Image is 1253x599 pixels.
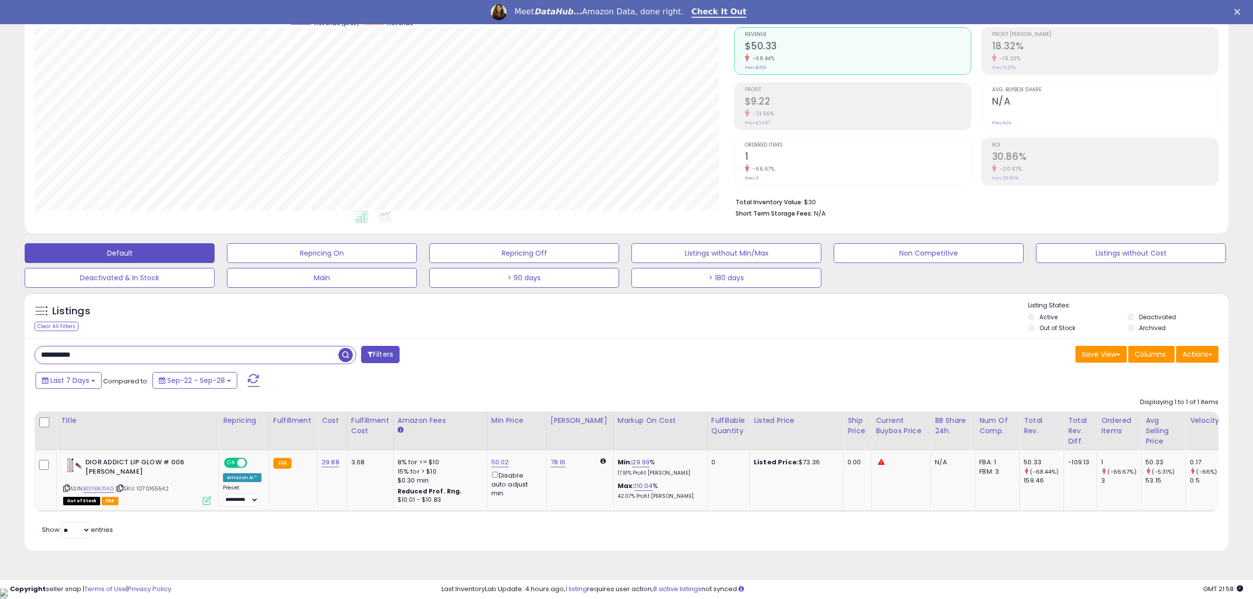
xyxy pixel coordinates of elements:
[50,375,89,385] span: Last 7 Days
[935,415,971,436] div: BB Share 24h.
[351,458,386,467] div: 3.68
[979,458,1012,467] div: FBA: 1
[36,372,102,389] button: Last 7 Days
[749,110,774,117] small: -73.56%
[618,481,635,490] b: Max:
[848,458,864,467] div: 0.00
[398,467,479,476] div: 15% for > $10
[1190,476,1230,485] div: 0.5
[551,457,566,467] a: 78.16
[1145,415,1181,447] div: Avg Selling Price
[1176,346,1218,363] button: Actions
[1024,458,1064,467] div: 50.33
[61,415,215,426] div: Title
[1039,313,1058,321] label: Active
[152,372,237,389] button: Sep-22 - Sep-28
[167,375,225,385] span: Sep-22 - Sep-28
[398,458,479,467] div: 8% for <= $10
[1024,415,1060,436] div: Total Rev.
[551,415,609,426] div: [PERSON_NAME]
[1028,301,1228,310] p: Listing States:
[102,497,118,505] span: FBA
[632,457,650,467] a: 29.99
[711,415,745,436] div: Fulfillable Quantity
[1101,415,1137,436] div: Ordered Items
[834,243,1024,263] button: Non Competitive
[736,209,812,218] b: Short Term Storage Fees:
[398,487,462,495] b: Reduced Prof. Rng.
[992,40,1218,54] h2: 18.32%
[565,584,587,594] a: 1 listing
[491,4,507,20] img: Profile image for Georgie
[223,473,261,482] div: Amazon AI *
[631,268,821,288] button: > 180 days
[1101,458,1141,467] div: 1
[754,415,839,426] div: Listed Price
[398,476,479,485] div: $0.30 min
[745,120,770,126] small: Prev: $34.87
[749,165,775,173] small: -66.67%
[992,120,1011,126] small: Prev: N/A
[1140,398,1218,407] div: Displaying 1 to 1 of 1 items
[25,243,215,263] button: Default
[398,415,483,426] div: Amazon Fees
[745,40,971,54] h2: $50.33
[745,175,759,181] small: Prev: 3
[1152,468,1175,476] small: (-5.31%)
[491,415,542,426] div: Min Price
[745,151,971,164] h2: 1
[42,525,113,534] span: Show: entries
[992,96,1218,109] h2: N/A
[1030,468,1058,476] small: (-68.44%)
[613,412,707,450] th: The percentage added to the cost of goods (COGS) that forms the calculator for Min & Max prices.
[1135,349,1166,359] span: Columns
[692,7,747,18] a: Check It Out
[1234,9,1244,15] div: Close
[1128,346,1175,363] button: Columns
[1024,476,1064,485] div: 159.46
[398,496,479,504] div: $10.01 - $10.83
[85,458,205,479] b: DIOR ADDICT LIP GLOW # 006 [PERSON_NAME]
[979,415,1015,436] div: Num of Comp.
[618,457,632,467] b: Min:
[534,7,582,16] i: DataHub...
[711,458,742,467] div: 0
[63,458,83,474] img: 31R9OsR9xrL._SL40_.jpg
[223,415,265,426] div: Repricing
[351,415,389,436] div: Fulfillment Cost
[848,415,867,436] div: Ship Price
[996,165,1022,173] small: -20.67%
[992,151,1218,164] h2: 30.86%
[631,243,821,263] button: Listings without Min/Max
[115,485,169,492] span: | SKU: 1070165542
[398,426,404,435] small: Amazon Fees.
[322,415,343,426] div: Cost
[1139,313,1176,321] label: Deactivated
[992,32,1218,37] span: Profit [PERSON_NAME]
[429,268,619,288] button: > 90 days
[876,415,926,436] div: Current Buybox Price
[745,32,971,37] span: Revenue
[1139,324,1166,332] label: Archived
[992,87,1218,93] span: Avg. Buybox Share
[1075,346,1127,363] button: Save View
[935,458,967,467] div: N/A
[227,243,417,263] button: Repricing On
[618,458,700,476] div: %
[52,304,90,318] h5: Listings
[223,485,261,507] div: Preset:
[1145,476,1185,485] div: 53.15
[754,457,799,467] b: Listed Price:
[1203,584,1243,594] span: 2025-10-7 21:58 GMT
[83,485,114,493] a: B01NBU11AG
[273,415,313,426] div: Fulfillment
[10,584,46,594] strong: Copyright
[491,457,509,467] a: 50.02
[35,322,78,331] div: Clear All Filters
[749,55,775,62] small: -68.44%
[653,584,701,594] a: 8 active listings
[1145,458,1185,467] div: 50.33
[1101,476,1141,485] div: 3
[992,65,1016,71] small: Prev: 21.87%
[491,470,539,498] div: Disable auto adjust min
